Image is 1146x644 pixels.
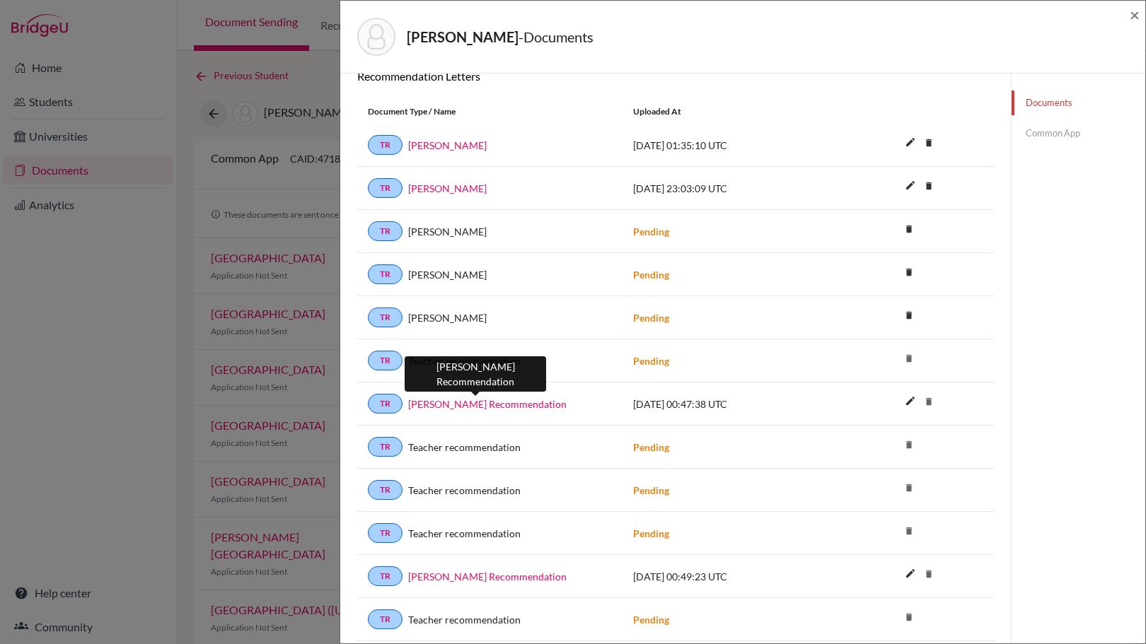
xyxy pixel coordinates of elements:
[633,139,727,151] span: [DATE] 01:35:10 UTC
[368,221,403,241] a: TR
[368,394,403,414] a: TR
[633,269,669,281] strong: Pending
[357,69,994,83] h6: Recommendation Letters
[408,569,567,584] a: [PERSON_NAME] Recommendation
[633,527,669,539] strong: Pending
[368,523,403,543] a: TR
[633,355,669,367] strong: Pending
[1012,121,1145,146] a: Common App
[633,226,669,238] strong: Pending
[408,483,521,498] span: Teacher recommendation
[898,133,922,154] button: edit
[408,224,487,239] span: [PERSON_NAME]
[1130,4,1140,25] span: ×
[633,484,669,496] strong: Pending
[408,181,487,196] a: [PERSON_NAME]
[898,392,922,413] button: edit
[368,351,403,370] a: TR
[519,28,594,45] span: - Documents
[918,134,939,153] a: delete
[899,131,922,153] i: edit
[898,218,920,240] i: delete
[405,356,546,392] div: [PERSON_NAME] Recommendation
[899,390,922,412] i: edit
[368,480,403,500] a: TR
[408,138,487,153] a: [PERSON_NAME]
[633,312,669,324] strong: Pending
[898,221,920,240] a: delete
[408,397,567,411] a: [PERSON_NAME] Recommendation
[898,477,920,498] i: delete
[368,264,403,284] a: TR
[368,135,403,155] a: TR
[633,614,669,626] strong: Pending
[898,176,922,197] button: edit
[898,607,920,628] i: delete
[898,307,920,326] a: delete
[407,28,519,45] strong: [PERSON_NAME]
[633,570,727,582] span: [DATE] 00:49:23 UTC
[368,609,403,629] a: TR
[408,310,487,325] span: [PERSON_NAME]
[408,267,487,282] span: [PERSON_NAME]
[633,441,669,453] strong: Pending
[368,178,403,198] a: TR
[368,566,403,586] a: TR
[633,182,727,194] span: [DATE] 23:03:09 UTC
[623,105,835,118] div: Uploaded at
[898,264,920,283] a: delete
[357,105,623,118] div: Document Type / Name
[1130,6,1140,23] button: Close
[899,174,922,197] i: edit
[368,437,403,457] a: TR
[918,175,939,197] i: delete
[898,564,922,585] button: edit
[898,520,920,541] i: delete
[898,305,920,326] i: delete
[633,398,727,410] span: [DATE] 00:47:38 UTC
[918,132,939,153] i: delete
[408,612,521,627] span: Teacher recommendation
[898,434,920,455] i: delete
[898,348,920,369] i: delete
[898,262,920,283] i: delete
[899,562,922,585] i: edit
[368,308,403,327] a: TR
[918,177,939,197] a: delete
[918,391,939,412] i: delete
[408,440,521,455] span: Teacher recommendation
[408,526,521,541] span: Teacher recommendation
[1012,90,1145,115] a: Documents
[918,563,939,585] i: delete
